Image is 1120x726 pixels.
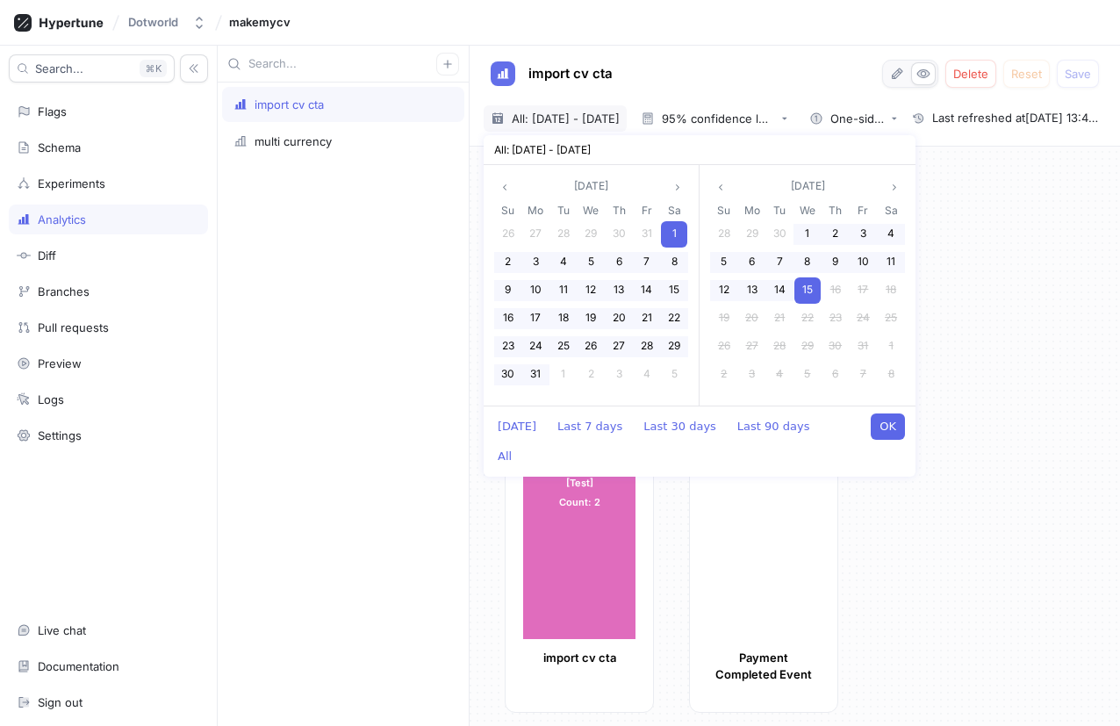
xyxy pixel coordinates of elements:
[606,305,632,332] div: 20
[585,226,597,240] span: 29
[671,255,678,268] span: 8
[711,249,737,276] div: 5
[822,361,850,389] div: 06 Nov 2025
[667,176,688,198] button: angle right
[857,311,870,324] span: 24
[634,105,795,132] button: 95% confidence level
[550,277,577,304] div: 11
[739,305,765,332] div: 20
[794,362,821,388] div: 5
[248,55,436,73] input: Search...
[501,367,514,380] span: 30
[605,277,633,305] div: 13 Jan 2022
[886,283,896,296] span: 18
[749,367,755,380] span: 3
[489,413,545,440] button: [DATE]
[672,182,683,192] svg: angle right
[802,283,813,296] span: 15
[710,305,738,333] div: 19 Oct 2025
[672,226,677,240] span: 1
[711,221,737,248] div: 28
[822,248,850,277] div: 09 Oct 2025
[616,367,622,380] span: 3
[858,339,868,352] span: 31
[710,248,738,277] div: 05 Oct 2025
[794,305,821,332] div: 22
[560,255,567,268] span: 4
[739,221,765,248] div: 29
[512,110,620,127] span: All: [DATE] - [DATE]
[738,277,766,305] div: 13 Oct 2025
[495,221,521,248] div: 26
[549,220,578,248] div: 28 Dec 2021
[578,220,606,248] div: 29 Dec 2021
[729,413,819,440] button: Last 90 days
[567,176,615,197] button: [DATE]
[550,305,577,332] div: 18
[850,362,876,388] div: 7
[522,362,549,388] div: 31
[793,248,822,277] div: 08 Oct 2025
[522,277,549,304] div: 10
[530,283,542,296] span: 10
[765,333,793,361] div: 28 Oct 2025
[850,249,876,276] div: 10
[822,305,849,332] div: 23
[578,305,606,333] div: 19 Jan 2022
[766,305,793,332] div: 21
[710,277,738,305] div: 12 Oct 2025
[606,334,632,360] div: 27
[793,277,822,305] div: 15 Oct 2025
[661,277,687,304] div: 15
[522,248,550,277] div: 03 Jan 2022
[747,283,757,296] span: 13
[710,201,905,389] div: Oct 2025
[738,220,766,248] div: 29 Sep 2025
[606,221,632,248] div: 30
[634,249,660,276] div: 7
[746,339,758,352] span: 27
[804,255,810,268] span: 8
[871,413,905,440] button: OK
[660,277,688,305] div: 15 Jan 2022
[822,277,849,304] div: 16
[738,248,766,277] div: 06 Oct 2025
[606,277,632,304] div: 13
[877,361,905,389] div: 08 Nov 2025
[661,305,687,332] div: 22
[503,311,513,324] span: 16
[255,134,332,148] div: multi currency
[718,226,730,240] span: 28
[634,221,660,248] div: 31
[738,305,766,333] div: 20 Oct 2025
[877,248,905,277] div: 11 Oct 2025
[669,283,679,296] span: 15
[877,305,905,333] div: 25 Oct 2025
[9,54,175,83] button: Search...K
[641,339,653,352] span: 28
[561,367,565,380] span: 1
[829,311,842,324] span: 23
[549,277,578,305] div: 11 Jan 2022
[711,277,737,304] div: 12
[549,305,578,333] div: 18 Jan 2022
[746,226,758,240] span: 29
[578,277,606,305] div: 12 Jan 2022
[739,334,765,360] div: 27
[850,277,878,305] div: 17 Oct 2025
[773,226,786,240] span: 30
[804,367,810,380] span: 5
[495,362,521,388] div: 30
[710,176,731,198] button: angle left
[634,277,660,304] div: 14
[889,182,900,192] svg: angle right
[822,277,850,305] div: 16 Oct 2025
[878,334,904,360] div: 1
[822,249,849,276] div: 9
[858,283,868,296] span: 17
[850,221,876,248] div: 3
[38,104,67,119] div: Flags
[550,362,577,388] div: 1
[765,305,793,333] div: 21 Oct 2025
[860,226,866,240] span: 3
